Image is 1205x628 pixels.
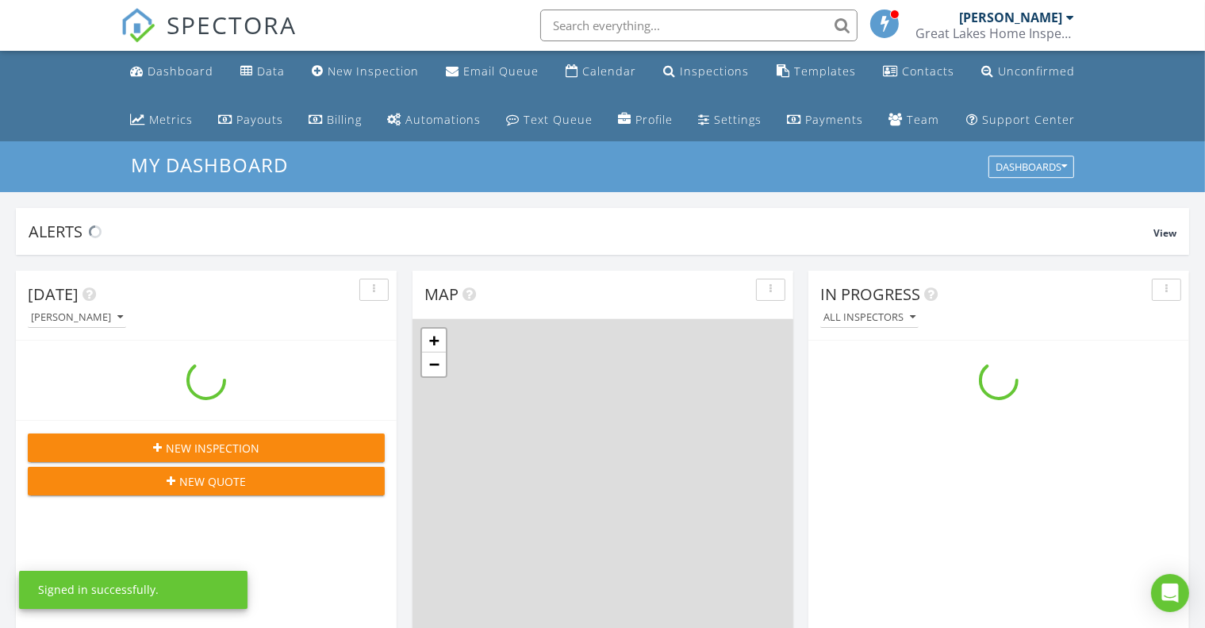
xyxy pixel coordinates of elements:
div: New Inspection [328,64,419,79]
a: Dashboard [124,57,220,87]
a: Zoom in [422,329,446,353]
div: Calendar [582,64,636,79]
span: SPECTORA [167,8,297,41]
a: Billing [302,106,368,135]
span: View [1153,226,1176,240]
div: Unconfirmed [998,64,1075,79]
div: Settings [714,112,762,127]
input: Search everything... [540,10,858,41]
a: Inspections [658,57,756,87]
div: Inspections [681,64,750,79]
div: Metrics [149,112,193,127]
div: Profile [635,112,673,127]
button: Dashboards [988,156,1074,179]
a: Contacts [877,57,961,87]
a: Automations (Basic) [381,106,487,135]
div: Great Lakes Home Inspection [915,25,1074,41]
div: [PERSON_NAME] [959,10,1062,25]
span: New Quote [179,473,246,490]
a: Metrics [124,106,199,135]
div: All Inspectors [823,312,915,323]
div: Billing [327,112,362,127]
span: Map [424,283,459,305]
div: Open Intercom Messenger [1151,574,1189,612]
a: Payments [781,106,869,135]
a: Calendar [559,57,643,87]
a: Company Profile [612,106,679,135]
div: Data [257,64,285,79]
a: SPECTORA [121,21,297,55]
div: Email Queue [463,64,539,79]
div: Dashboards [996,162,1067,173]
div: Payments [805,112,863,127]
img: The Best Home Inspection Software - Spectora [121,8,155,43]
a: Support Center [960,106,1081,135]
a: Email Queue [439,57,545,87]
a: Settings [692,106,768,135]
div: Automations [405,112,481,127]
div: Support Center [982,112,1075,127]
span: New Inspection [166,440,259,457]
div: Text Queue [524,112,593,127]
div: Alerts [29,221,1153,242]
div: Dashboard [148,64,213,79]
span: In Progress [820,283,920,305]
span: [DATE] [28,283,79,305]
a: Unconfirmed [975,57,1081,87]
span: My Dashboard [131,152,288,178]
a: Data [234,57,291,87]
a: Text Queue [500,106,599,135]
div: [PERSON_NAME] [31,312,123,323]
div: Payouts [236,112,283,127]
button: All Inspectors [820,307,919,329]
button: [PERSON_NAME] [28,307,126,329]
button: New Quote [28,467,385,495]
div: Team [907,112,939,127]
div: Signed in successfully. [38,582,159,598]
a: Templates [770,57,862,87]
a: Payouts [212,106,290,135]
div: Templates [794,64,856,79]
a: Zoom out [422,353,446,376]
div: Contacts [902,64,954,79]
a: Team [882,106,946,135]
button: New Inspection [28,433,385,462]
a: New Inspection [305,57,425,87]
